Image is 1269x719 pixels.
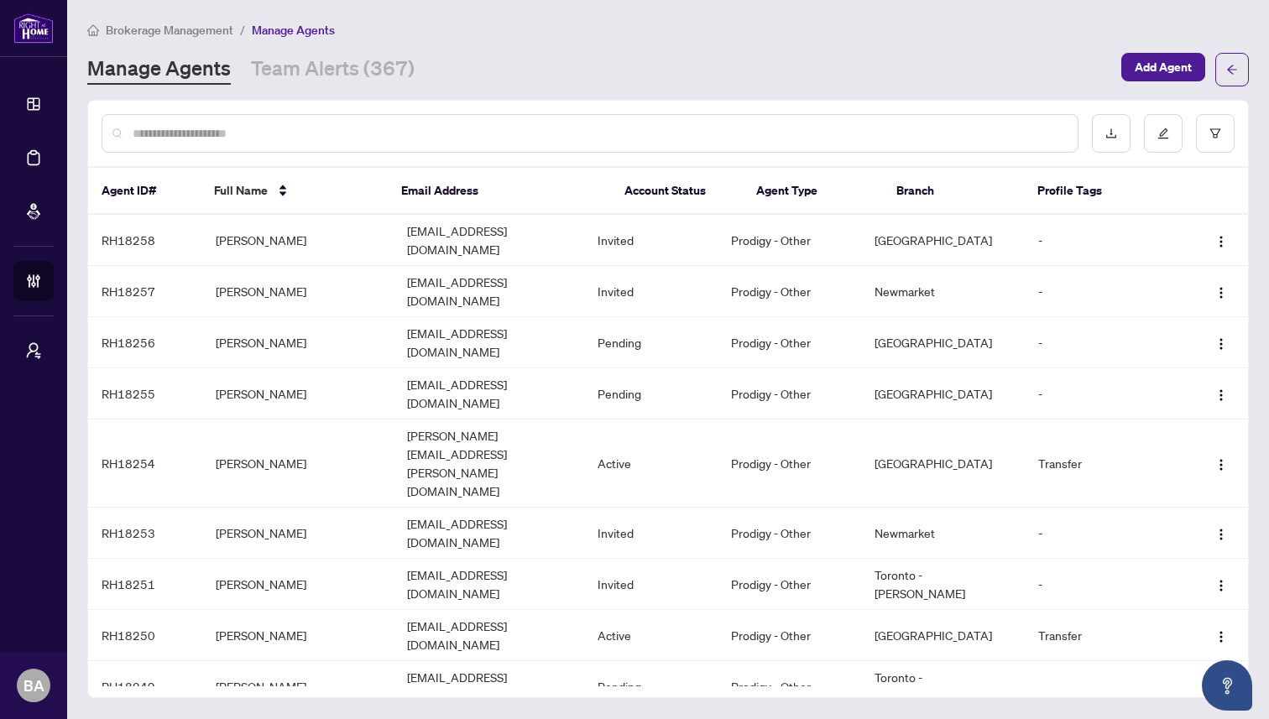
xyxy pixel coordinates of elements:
[861,661,1025,712] td: Toronto - [PERSON_NAME]
[584,610,718,661] td: Active
[88,559,202,610] td: RH18251
[23,674,44,697] span: BA
[861,610,1025,661] td: [GEOGRAPHIC_DATA]
[88,168,201,215] th: Agent ID#
[861,559,1025,610] td: Toronto - [PERSON_NAME]
[1135,54,1192,81] span: Add Agent
[88,368,202,419] td: RH18255
[584,368,718,419] td: Pending
[861,419,1025,508] td: [GEOGRAPHIC_DATA]
[1208,622,1235,649] button: Logo
[861,508,1025,559] td: Newmarket
[1214,235,1228,248] img: Logo
[202,559,393,610] td: [PERSON_NAME]
[1025,610,1187,661] td: Transfer
[1208,227,1235,253] button: Logo
[718,317,860,368] td: Prodigy - Other
[1208,571,1235,597] button: Logo
[1025,317,1187,368] td: -
[1025,559,1187,610] td: -
[1024,168,1183,215] th: Profile Tags
[584,559,718,610] td: Invited
[1214,458,1228,472] img: Logo
[861,215,1025,266] td: [GEOGRAPHIC_DATA]
[202,266,393,317] td: [PERSON_NAME]
[202,661,393,712] td: [PERSON_NAME]
[88,317,202,368] td: RH18256
[718,419,860,508] td: Prodigy - Other
[25,342,42,359] span: user-switch
[1121,53,1205,81] button: Add Agent
[88,215,202,266] td: RH18258
[861,368,1025,419] td: [GEOGRAPHIC_DATA]
[1025,215,1187,266] td: -
[201,168,388,215] th: Full Name
[718,661,860,712] td: Prodigy - Other
[1105,128,1117,139] span: download
[584,317,718,368] td: Pending
[1214,388,1228,402] img: Logo
[252,23,335,38] span: Manage Agents
[1214,579,1228,592] img: Logo
[202,419,393,508] td: [PERSON_NAME]
[1025,368,1187,419] td: -
[394,559,584,610] td: [EMAIL_ADDRESS][DOMAIN_NAME]
[584,266,718,317] td: Invited
[861,266,1025,317] td: Newmarket
[394,215,584,266] td: [EMAIL_ADDRESS][DOMAIN_NAME]
[202,368,393,419] td: [PERSON_NAME]
[394,508,584,559] td: [EMAIL_ADDRESS][DOMAIN_NAME]
[1196,114,1235,153] button: filter
[1214,337,1228,351] img: Logo
[87,24,99,36] span: home
[388,168,611,215] th: Email Address
[88,508,202,559] td: RH18253
[394,661,584,712] td: [EMAIL_ADDRESS][DOMAIN_NAME]
[743,168,884,215] th: Agent Type
[1208,450,1235,477] button: Logo
[202,610,393,661] td: [PERSON_NAME]
[394,317,584,368] td: [EMAIL_ADDRESS][DOMAIN_NAME]
[718,508,860,559] td: Prodigy - Other
[1209,128,1221,139] span: filter
[611,168,742,215] th: Account Status
[88,419,202,508] td: RH18254
[584,419,718,508] td: Active
[88,266,202,317] td: RH18257
[718,266,860,317] td: Prodigy - Other
[718,368,860,419] td: Prodigy - Other
[88,610,202,661] td: RH18250
[202,215,393,266] td: [PERSON_NAME]
[87,55,231,85] a: Manage Agents
[1208,278,1235,305] button: Logo
[1208,380,1235,407] button: Logo
[394,368,584,419] td: [EMAIL_ADDRESS][DOMAIN_NAME]
[861,317,1025,368] td: [GEOGRAPHIC_DATA]
[718,559,860,610] td: Prodigy - Other
[1144,114,1183,153] button: edit
[88,661,202,712] td: RH18249
[883,168,1024,215] th: Branch
[1025,661,1187,712] td: -
[584,215,718,266] td: Invited
[251,55,415,85] a: Team Alerts (367)
[394,610,584,661] td: [EMAIL_ADDRESS][DOMAIN_NAME]
[394,419,584,508] td: [PERSON_NAME][EMAIL_ADDRESS][PERSON_NAME][DOMAIN_NAME]
[202,317,393,368] td: [PERSON_NAME]
[202,508,393,559] td: [PERSON_NAME]
[1025,419,1187,508] td: Transfer
[1025,266,1187,317] td: -
[240,20,245,39] li: /
[394,266,584,317] td: [EMAIL_ADDRESS][DOMAIN_NAME]
[1157,128,1169,139] span: edit
[718,215,860,266] td: Prodigy - Other
[1214,286,1228,300] img: Logo
[1214,528,1228,541] img: Logo
[1208,329,1235,356] button: Logo
[584,508,718,559] td: Invited
[584,661,718,712] td: Pending
[1092,114,1131,153] button: download
[1025,508,1187,559] td: -
[13,13,54,44] img: logo
[718,610,860,661] td: Prodigy - Other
